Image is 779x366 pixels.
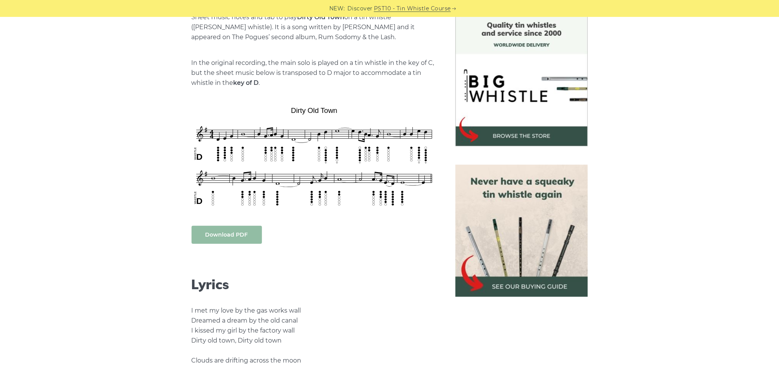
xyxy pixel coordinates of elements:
[192,59,434,86] span: In the original recording, the main solo is played on a tin whistle in the key of C, but the shee...
[455,165,588,297] img: tin whistle buying guide
[329,4,345,13] span: NEW:
[374,4,451,13] a: PST10 - Tin Whistle Course
[192,277,437,293] h2: Lyrics
[297,13,345,21] strong: Dirty Old Town
[234,79,259,86] strong: key of D
[347,4,373,13] span: Discover
[192,104,437,210] img: Dirty Old Town Tin Whistle Tab & Sheet Music
[192,12,437,42] p: Sheet music notes and tab to play on a tin whistle ([PERSON_NAME] whistle). It is a song written ...
[192,226,262,244] a: Download PDF
[455,14,588,146] img: BigWhistle Tin Whistle Store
